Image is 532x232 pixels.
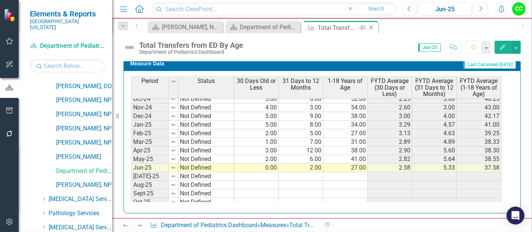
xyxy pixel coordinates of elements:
a: Department of Pediatrics Dashboard [161,222,257,229]
span: FYTD Average (30 Days or Less) [369,78,410,98]
span: Last Calculated [DATE] [464,61,516,69]
td: Jan-25 [131,121,169,129]
a: [PERSON_NAME], NP Dashboard [150,22,221,32]
a: [PERSON_NAME], DO [56,82,112,91]
td: 27.00 [323,164,368,172]
td: 2.82 [368,155,412,164]
img: 8DAGhfEEPCf229AAAAAElFTkSuQmCC [170,156,176,162]
a: Department of Pediatrics Dashboard [56,167,112,176]
img: 8DAGhfEEPCf229AAAAAElFTkSuQmCC [170,148,176,154]
td: Dec-24 [131,112,169,121]
td: 0.00 [234,164,279,172]
td: 4.89 [412,138,457,146]
span: Status [198,78,215,84]
img: 8DAGhfEEPCf229AAAAAElFTkSuQmCC [170,105,176,111]
span: FYTD Average (31 Days to 12 Months) [414,78,455,98]
td: Jun-25 [131,164,169,172]
td: 31.00 [323,138,368,146]
td: [DATE]-25 [131,172,169,181]
a: [PERSON_NAME], NP [56,124,112,133]
a: [PERSON_NAME] [56,153,112,161]
td: Not Defined [178,103,234,112]
td: 2.89 [368,138,412,146]
td: 38.55 [457,155,501,164]
img: 8DAGhfEEPCf229AAAAAElFTkSuQmCC [170,191,176,197]
td: Nov-24 [131,103,169,112]
a: Department of Pediatrics Dashboard [227,22,299,32]
td: 5.33 [412,164,457,172]
td: 5.00 [279,129,323,138]
img: 8DAGhfEEPCf229AAAAAElFTkSuQmCC [170,139,176,145]
td: Mar-25 [131,138,169,146]
td: 2.00 [234,129,279,138]
small: [GEOGRAPHIC_DATA][US_STATE] [30,18,105,31]
a: [PERSON_NAME], NP [56,96,112,105]
td: 5.64 [412,155,457,164]
td: 2.00 [234,155,279,164]
span: 30 Days Old or Less [236,78,277,91]
td: Not Defined [178,164,234,172]
button: Search [358,4,395,14]
div: CC [512,2,526,16]
td: 5.60 [412,146,457,155]
td: 42.17 [457,112,501,121]
div: Department of Pediatrics Dashboard [240,22,299,32]
td: 3.00 [279,103,323,112]
td: 4.00 [234,103,279,112]
div: Total Transfers from ED By Age [318,23,358,33]
td: 41.00 [457,121,501,129]
td: 43.00 [457,103,501,112]
td: 2.90 [368,146,412,155]
td: 39.25 [457,129,501,138]
img: 8DAGhfEEPCf229AAAAAElFTkSuQmCC [170,199,176,205]
td: 3.29 [368,121,412,129]
td: 5.00 [234,121,279,129]
img: 8DAGhfEEPCf229AAAAAElFTkSuQmCC [170,130,176,136]
td: 3.00 [368,112,412,121]
td: 5.00 [234,112,279,121]
a: [PERSON_NAME], NP [56,181,112,189]
span: Search [368,6,384,12]
a: Pathology Services [49,209,112,218]
img: 8DAGhfEEPCf229AAAAAElFTkSuQmCC [171,78,177,84]
img: 8DAGhfEEPCf229AAAAAElFTkSuQmCC [170,182,176,188]
td: 4.63 [412,129,457,138]
span: Period [142,78,159,84]
td: May-25 [131,155,169,164]
img: 8DAGhfEEPCf229AAAAAElFTkSuQmCC [170,173,176,179]
td: Not Defined [178,146,234,155]
a: [MEDICAL_DATA] Services [49,223,112,232]
td: Sept-25 [131,189,169,198]
td: Apr-25 [131,146,169,155]
div: Total Transfers from ED By Age [289,222,372,229]
img: 8DAGhfEEPCf229AAAAAElFTkSuQmCC [170,113,176,119]
span: 31 Days to 12 Months [280,78,321,91]
div: Jun-25 [421,5,469,14]
span: FYTD Average (1-18 Years of Age) [458,78,499,98]
td: 3.00 [412,103,457,112]
td: 2.58 [368,164,412,172]
img: 8DAGhfEEPCf229AAAAAElFTkSuQmCC [170,165,176,171]
div: Total Transfers from ED By Age [139,41,243,49]
td: Oct-25 [131,198,169,207]
td: 41.00 [323,155,368,164]
button: Jun-25 [419,2,472,16]
td: Not Defined [178,181,234,189]
a: Measures [260,222,286,229]
td: 8.00 [279,121,323,129]
span: 1-18 Years of Age [325,78,366,91]
td: 9.00 [279,112,323,121]
td: Feb-25 [131,129,169,138]
td: 38.33 [457,138,501,146]
td: Not Defined [178,129,234,138]
td: Not Defined [178,155,234,164]
img: 8DAGhfEEPCf229AAAAAElFTkSuQmCC [170,122,176,128]
div: Department of Pediatrics Dashboard [139,49,243,55]
span: Elements & Reports [30,9,105,18]
div: [PERSON_NAME], NP Dashboard [162,22,221,32]
td: 54.00 [323,103,368,112]
td: 4.57 [412,121,457,129]
td: 3.00 [234,146,279,155]
td: Not Defined [178,198,234,207]
a: [PERSON_NAME], NP [56,110,112,119]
